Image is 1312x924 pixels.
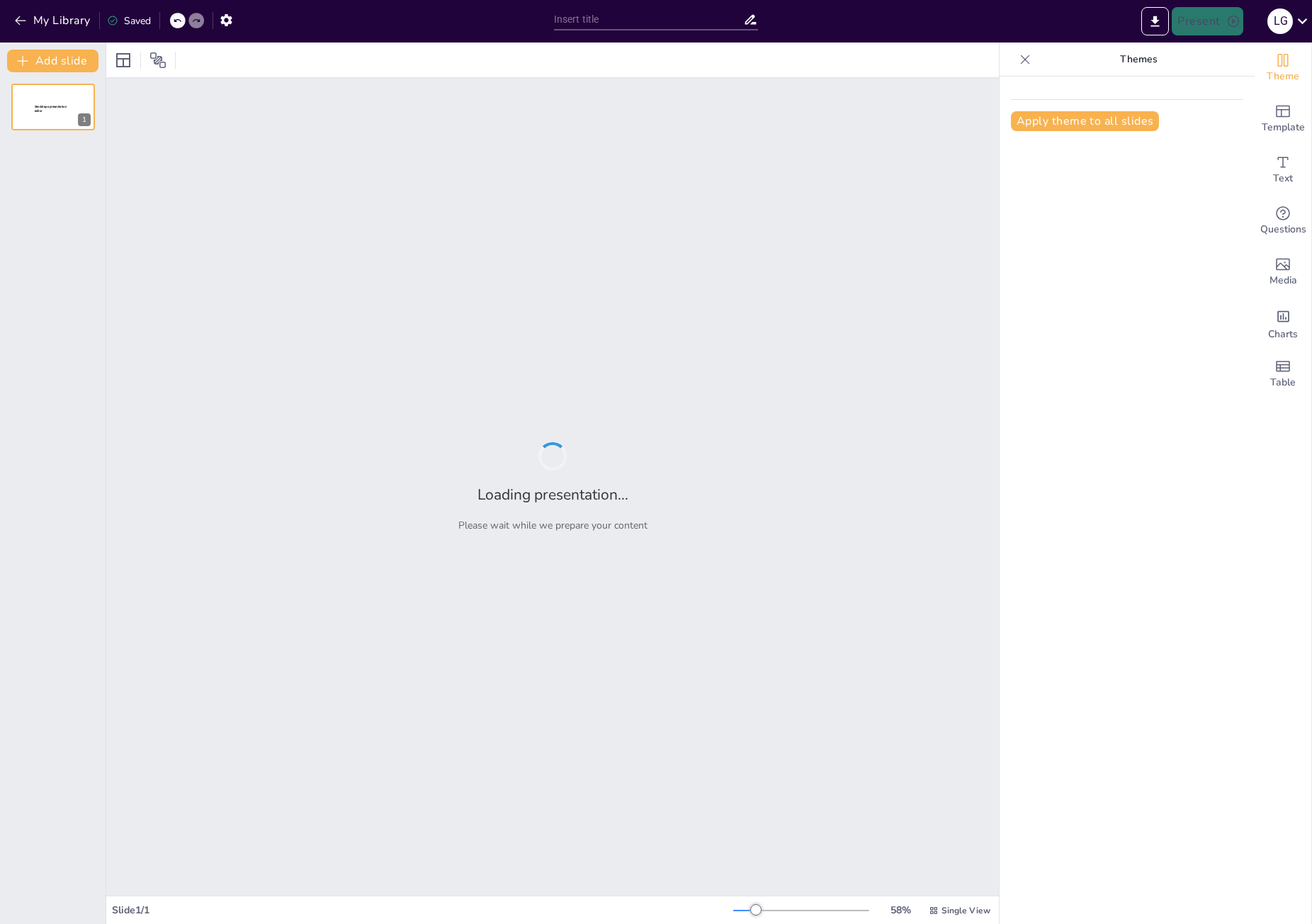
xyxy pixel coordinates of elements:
div: Change the overall theme [1255,43,1311,94]
span: Text [1273,171,1293,186]
div: Add charts and graphs [1255,298,1311,349]
div: Add images, graphics, shapes or video [1255,247,1311,298]
span: Single View [941,905,990,916]
div: Slide 1 / 1 [112,903,733,917]
div: L G [1267,9,1293,34]
span: Theme [1267,69,1299,84]
div: Get real-time input from your audience [1255,196,1311,247]
span: Sendsteps presentation editor [35,105,67,113]
button: My Library [11,9,96,32]
input: Insert title [554,9,744,30]
div: Add text boxes [1255,145,1311,196]
span: Media [1269,273,1297,288]
div: 1 [78,113,91,126]
button: Export to PowerPoint [1141,7,1169,35]
div: Saved [107,14,151,28]
span: Template [1262,120,1305,135]
p: Themes [1036,43,1240,77]
p: Please wait while we prepare your content [458,519,647,532]
div: 1 [11,84,95,130]
div: 58 % [883,903,917,917]
button: Add slide [7,50,98,72]
span: Charts [1268,327,1298,342]
span: Position [149,52,166,69]
div: Add a table [1255,349,1311,400]
div: Layout [112,49,135,72]
button: L G [1267,7,1293,35]
div: Add ready made slides [1255,94,1311,145]
h2: Loading presentation... [477,485,628,505]
button: Apply theme to all slides [1011,111,1159,131]
button: Present [1172,7,1243,35]
span: Table [1270,375,1296,390]
span: Questions [1260,222,1306,237]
